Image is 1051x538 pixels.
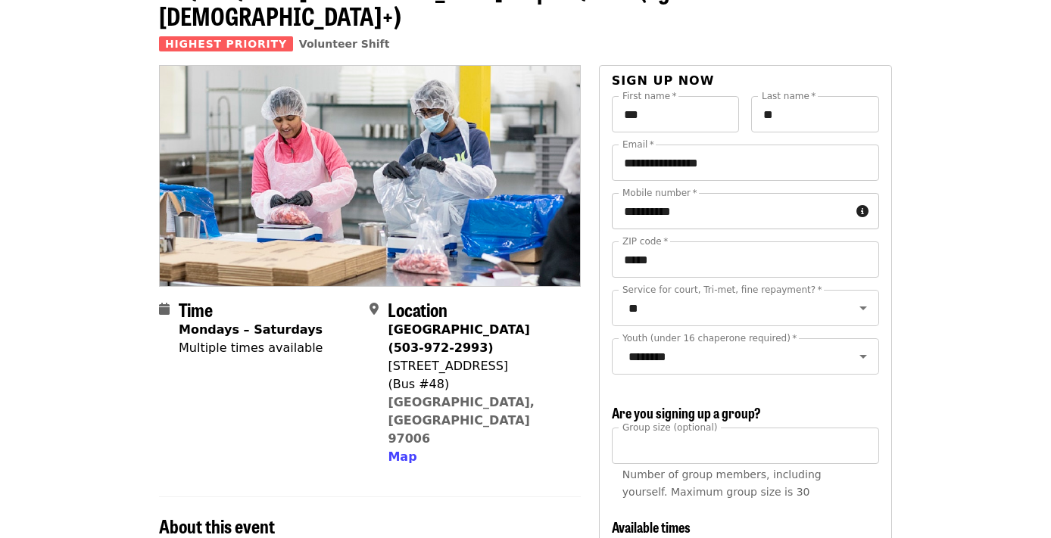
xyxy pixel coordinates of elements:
span: Are you signing up a group? [612,403,761,422]
i: calendar icon [159,302,170,316]
span: Number of group members, including yourself. Maximum group size is 30 [622,468,822,498]
input: Email [612,145,879,181]
label: Service for court, Tri-met, fine repayment? [622,285,822,294]
span: Available times [612,517,691,536]
strong: [GEOGRAPHIC_DATA] (503-972-2993) [388,322,529,355]
i: circle-info icon [856,204,869,219]
label: Youth (under 16 chaperone required) [622,334,797,343]
i: map-marker-alt icon [370,302,379,316]
a: [GEOGRAPHIC_DATA], [GEOGRAPHIC_DATA] 97006 [388,395,535,446]
strong: Mondays – Saturdays [179,322,323,337]
div: [STREET_ADDRESS] [388,357,568,375]
span: Map [388,449,416,464]
button: Map [388,448,416,466]
span: Group size (optional) [622,421,717,432]
img: Oct/Nov/Dec - Beaverton: Repack/Sort (age 10+) organized by Oregon Food Bank [160,66,580,285]
input: [object Object] [612,428,879,464]
input: First name [612,96,740,132]
input: Mobile number [612,193,850,229]
label: Email [622,140,654,149]
input: ZIP code [612,241,879,278]
input: Last name [751,96,879,132]
div: (Bus #48) [388,375,568,393]
button: Open [853,297,874,319]
button: Open [853,346,874,367]
span: Sign up now [612,73,715,88]
span: Location [388,296,448,322]
label: Last name [762,92,816,101]
span: Time [179,296,213,322]
label: First name [622,92,677,101]
span: Highest Priority [159,36,293,51]
a: Volunteer Shift [299,38,390,50]
div: Multiple times available [179,339,323,357]
label: Mobile number [622,188,697,197]
label: ZIP code [622,237,668,246]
